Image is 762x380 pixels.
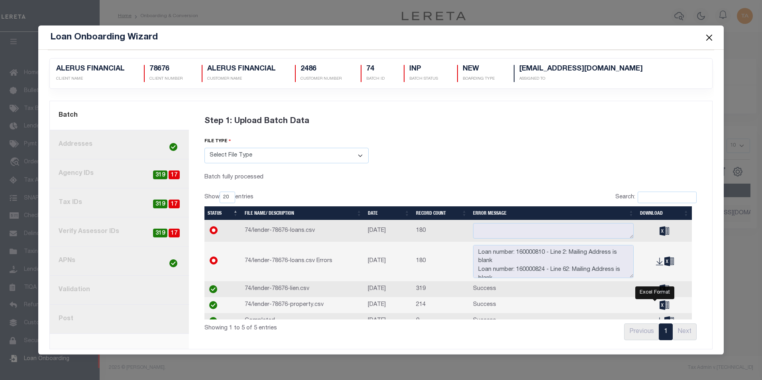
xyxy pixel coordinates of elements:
[242,220,365,242] td: 74/lender-78676-loans.csv
[413,313,470,329] td: 0
[169,229,180,238] span: 17
[519,76,643,82] p: Assigned To
[204,106,697,137] div: Step 1: Upload Batch Data
[220,192,235,203] select: Showentries
[153,229,167,238] span: 319
[470,206,637,220] th: Error Message: activate to sort column ascending
[153,200,167,209] span: 319
[615,192,697,203] label: Search:
[50,305,189,334] a: Post
[169,143,177,151] img: check-icon-green.svg
[204,206,242,220] th: Status: activate to sort column descending
[413,220,470,242] td: 180
[209,301,217,309] img: check-icon-green.svg
[50,32,158,43] h5: Loan Onboarding Wizard
[413,297,470,313] td: 214
[413,242,470,281] td: 180
[209,317,217,325] img: check-icon-green.svg
[56,65,125,74] h5: ALERUS FINANCIAL
[149,65,183,74] h5: 78676
[365,313,412,329] td: [DATE]
[463,65,495,74] h5: NEW
[50,130,189,159] a: Addresses
[242,281,365,297] td: 74/lender-78676-lien.csv
[470,297,637,313] td: Success
[207,76,276,82] p: CUSTOMER NAME
[366,65,385,74] h5: 74
[242,206,365,220] th: File Name/ Description: activate to sort column ascending
[50,159,189,188] a: Agency IDs17319
[366,76,385,82] p: BATCH ID
[365,281,412,297] td: [DATE]
[242,313,365,329] td: Completed
[365,242,412,281] td: [DATE]
[204,319,404,333] div: Showing 1 to 5 of 5 entries
[365,297,412,313] td: [DATE]
[50,101,189,130] a: Batch
[470,281,637,297] td: Success
[413,281,470,297] td: 319
[659,323,673,340] a: 1
[50,217,189,247] a: Verify Assessor IDs17319
[50,247,189,276] a: APNs
[204,173,369,182] div: Batch fully processed
[413,206,470,220] th: Record Count: activate to sort column ascending
[56,76,125,82] p: CLIENT NAME
[300,76,342,82] p: CUSTOMER NUMBER
[204,192,253,203] label: Show entries
[365,206,412,220] th: Date: activate to sort column ascending
[365,220,412,242] td: [DATE]
[635,286,674,299] div: Excel Format
[207,65,276,74] h5: ALERUS FINANCIAL
[209,285,217,293] img: check-icon-green.svg
[409,65,438,74] h5: INP
[149,76,183,82] p: CLIENT NUMBER
[50,276,189,305] a: Validation
[637,206,692,220] th: Download: activate to sort column ascending
[300,65,342,74] h5: 2486
[473,245,634,278] textarea: Loan number: 160000810 - Line 2: Mailing Address is blank Loan number: 160000824 - Line 62: Maili...
[169,259,177,267] img: check-icon-green.svg
[638,192,697,203] input: Search:
[50,188,189,217] a: Tax IDs17319
[204,137,231,145] label: file type
[470,313,637,329] td: Success
[704,32,714,43] button: Close
[463,76,495,82] p: Boarding Type
[242,242,365,281] td: 74/lender-78676-loans.csv Errors
[169,200,180,209] span: 17
[519,65,643,74] h5: [EMAIL_ADDRESS][DOMAIN_NAME]
[169,170,180,180] span: 17
[242,297,365,313] td: 74/lender-78676-property.csv
[409,76,438,82] p: BATCH STATUS
[153,170,167,180] span: 319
